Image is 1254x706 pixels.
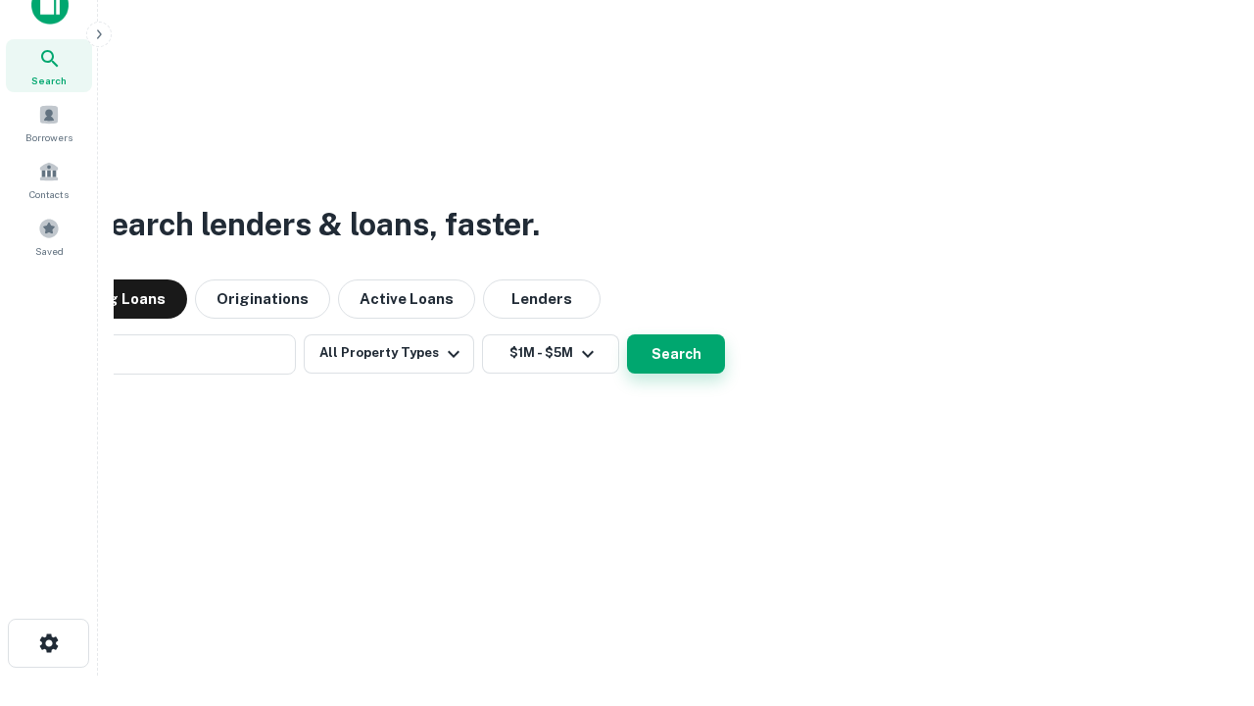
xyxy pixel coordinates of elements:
[29,186,69,202] span: Contacts
[483,279,601,319] button: Lenders
[6,153,92,206] a: Contacts
[35,243,64,259] span: Saved
[31,73,67,88] span: Search
[195,279,330,319] button: Originations
[338,279,475,319] button: Active Loans
[89,201,540,248] h3: Search lenders & loans, faster.
[482,334,619,374] button: $1M - $5M
[1156,549,1254,643] iframe: Chat Widget
[25,129,72,145] span: Borrowers
[304,334,474,374] button: All Property Types
[627,334,725,374] button: Search
[6,96,92,149] a: Borrowers
[6,39,92,92] a: Search
[6,210,92,263] a: Saved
